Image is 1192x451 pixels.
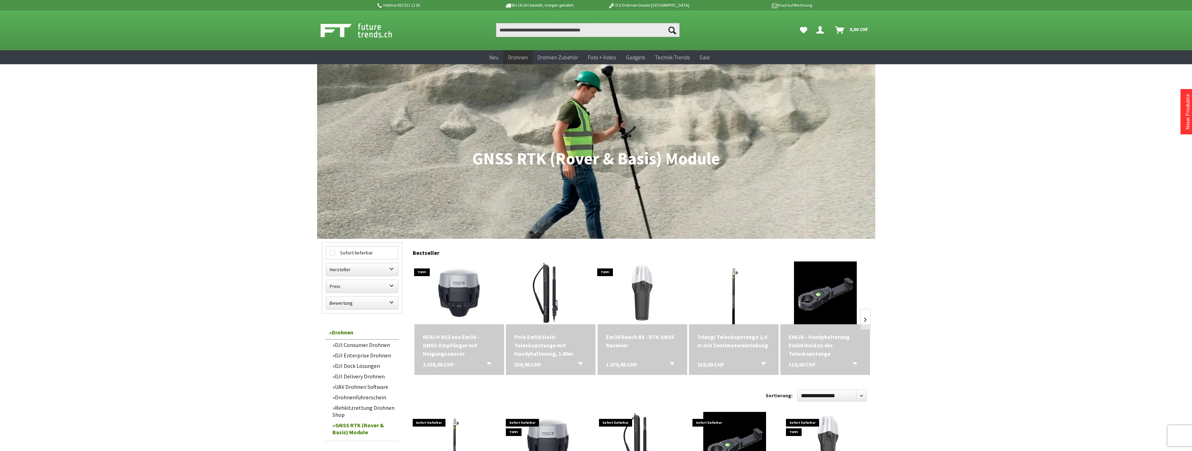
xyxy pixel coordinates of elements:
span: Drohnen [508,54,528,61]
button: In den Warenkorb [844,360,861,369]
img: Triangl Teleskopstange 2,4 m mit Zentimetereinteilung [702,261,765,324]
div: EMLID - Handyhalterung Emlid Hold zu der Teleskopstange [789,333,862,358]
button: In den Warenkorb [661,360,678,369]
button: In den Warenkorb [570,360,586,369]
p: DJI Drohnen Dealer [GEOGRAPHIC_DATA] [594,1,703,9]
a: Neu [485,50,503,65]
a: DJI Enterprise Drohnen [329,350,399,361]
a: REACH RS3 von Emlid - GNSS-Empfänger mit Neigungssensor 2.339,00 CHF In den Warenkorb [423,333,496,358]
span: Technik-Trends [655,54,690,61]
button: In den Warenkorb [753,360,770,369]
span: 0,00 CHF [850,24,868,35]
span: 2.339,00 CHF [423,360,454,369]
span: Drohnen Zubehör [538,54,578,61]
p: Hotline 032 511 11 03 [376,1,485,9]
a: Neue Produkte [1184,94,1191,130]
label: Preis [326,280,398,293]
div: Triangl Teleskopstange 2,4 m mit Zentimetereinteilung [697,333,770,349]
span: 1.679,00 CHF [606,360,637,369]
a: Drohnenführerschein [329,392,399,402]
a: UAV Drohnen Software [329,382,399,392]
a: Rehkitzrettung Drohnen Shop [329,402,399,420]
p: Bis 16 Uhr bestellt, morgen geliefert. [485,1,594,9]
span: Sale [699,54,710,61]
a: Drohnen [503,50,533,65]
div: Bestseller [413,242,870,260]
p: Kauf auf Rechnung [703,1,812,9]
a: Meine Favoriten [796,23,811,37]
span: 359,90 CHF [514,360,541,369]
a: EMLID - Handyhalterung Emlid Hold zu der Teleskopstange 119,00 CHF In den Warenkorb [789,333,862,358]
a: Dein Konto [814,23,830,37]
a: Gadgets [621,50,650,65]
span: 219,00 CHF [697,360,724,369]
h1: GNSS RTK (Rover & Basis) Module [322,150,870,168]
img: Pole Emlid Hold - Teleskopstange mit Handyhalterung, 1.80m [519,261,582,324]
a: Triangl Teleskopstange 2,4 m mit Zentimetereinteilung 219,00 CHF In den Warenkorb [697,333,770,349]
a: Emlid Reach RX - RTK GNSS Receiver 1.679,00 CHF In den Warenkorb [606,333,679,349]
button: Suchen [665,23,680,37]
span: 119,00 CHF [789,360,816,369]
span: Foto + Video [588,54,616,61]
div: REACH RS3 von Emlid - GNSS-Empfänger mit Neigungssensor [423,333,496,358]
img: REACH RS3 von Emlid - GNSS-Empfänger mit Neigungssensor [428,261,490,324]
a: Warenkorb [832,23,872,37]
a: GNSS RTK (Rover & Basis) Module [329,420,399,437]
a: Drohnen Zubehör [533,50,583,65]
span: Gadgets [626,54,645,61]
button: In den Warenkorb [478,360,495,369]
a: DJI Delivery Drohnen [329,371,399,382]
label: Sortierung: [766,390,793,401]
a: Foto + Video [583,50,621,65]
label: Bewertung [326,297,398,309]
span: Neu [489,54,498,61]
label: Sofort lieferbar [326,246,398,259]
a: DJI Consumer Drohnen [329,340,399,350]
a: Sale [695,50,715,65]
img: EMLID - Handyhalterung Emlid Hold zu der Teleskopstange [794,261,857,324]
img: Shop Futuretrends - zur Startseite wechseln [321,22,407,39]
input: Produkt, Marke, Kategorie, EAN, Artikelnummer… [496,23,680,37]
a: Drohnen [325,325,399,340]
a: Technik-Trends [650,50,695,65]
a: DJI Dock Lösungen [329,361,399,371]
a: Pole Emlid Hold - Teleskopstange mit Handyhalterung, 1.80m 359,90 CHF In den Warenkorb [514,333,587,358]
label: Hersteller [326,263,398,276]
div: Pole Emlid Hold - Teleskopstange mit Handyhalterung, 1.80m [514,333,587,358]
div: Emlid Reach RX - RTK GNSS Receiver [606,333,679,349]
img: Emlid Reach RX - RTK GNSS Receiver [611,261,674,324]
